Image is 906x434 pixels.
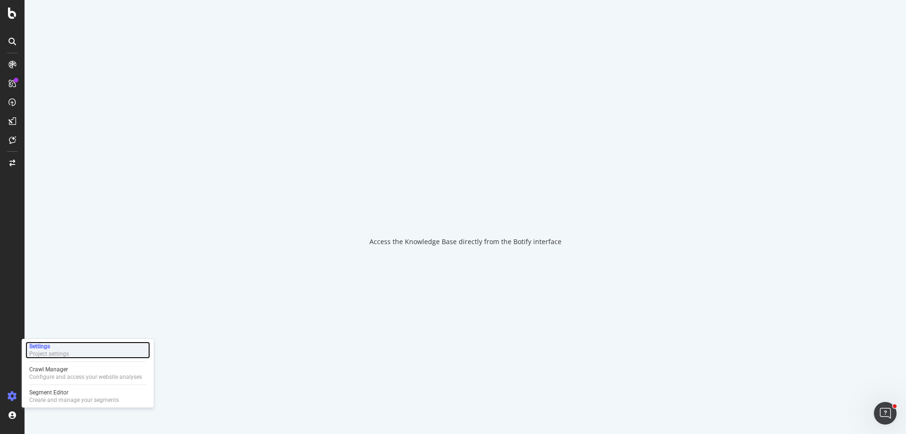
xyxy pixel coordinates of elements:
[29,350,69,358] div: Project settings
[29,343,69,350] div: Settings
[25,342,150,359] a: SettingsProject settings
[29,396,119,404] div: Create and manage your segments
[29,389,119,396] div: Segment Editor
[29,373,142,381] div: Configure and access your website analyses
[25,388,150,405] a: Segment EditorCreate and manage your segments
[29,366,142,373] div: Crawl Manager
[874,402,897,425] iframe: Intercom live chat
[25,365,150,382] a: Crawl ManagerConfigure and access your website analyses
[369,237,562,246] div: Access the Knowledge Base directly from the Botify interface
[431,188,499,222] div: animation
